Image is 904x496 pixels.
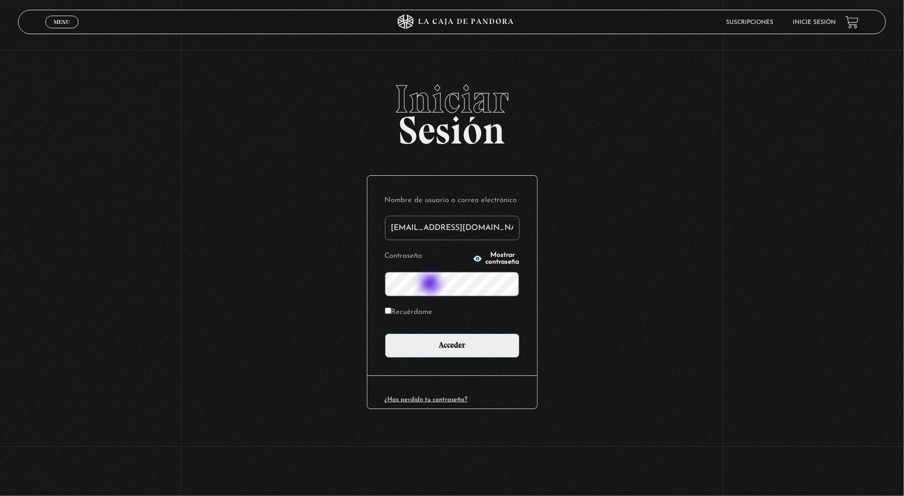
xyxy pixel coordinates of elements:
span: Cerrar [50,27,73,34]
a: ¿Has perdido tu contraseña? [385,396,468,403]
span: Menu [54,19,70,25]
a: Suscripciones [726,20,773,25]
input: Recuérdame [385,308,391,314]
a: View your shopping cart [845,16,859,29]
input: Acceder [385,333,520,358]
span: Iniciar [18,80,886,119]
a: Inicie sesión [793,20,836,25]
button: Mostrar contraseña [473,252,519,266]
label: Contraseña [385,249,470,264]
h2: Sesión [18,80,886,142]
label: Nombre de usuario o correo electrónico [385,193,520,208]
label: Recuérdame [385,305,433,320]
span: Mostrar contraseña [485,252,519,266]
